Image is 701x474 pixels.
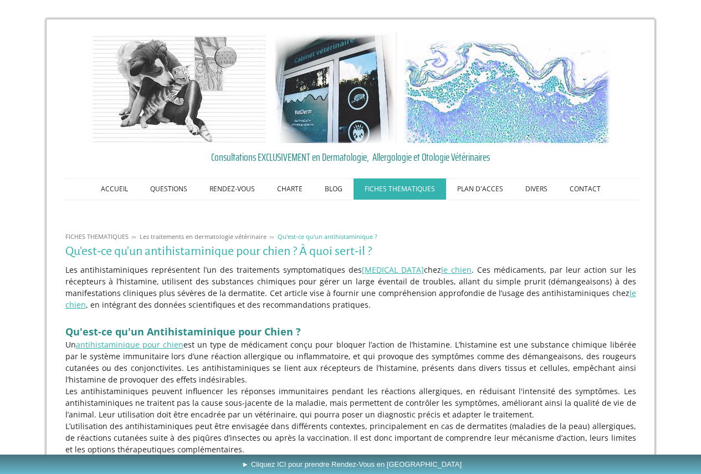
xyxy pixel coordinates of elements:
[65,420,636,455] p: L’utilisation des antihistaminiques peut être envisagée dans différents contextes, principalement...
[90,179,139,200] a: ACCUEIL
[266,179,314,200] a: CHARTE
[278,232,377,241] span: Qu'est-ce qu'un antihistaminique ?
[198,179,266,200] a: RENDEZ-VOUS
[441,264,472,275] a: le chien
[514,179,559,200] a: DIVERS
[65,385,636,420] p: Les antihistaminiques peuvent influencer les réponses immunitaires pendant les réactions allergiq...
[275,232,380,241] a: Qu'est-ce qu'un antihistaminique ?
[446,179,514,200] a: PLAN D'ACCES
[65,325,301,338] span: Qu'est-ce qu'un Antihistaminique pour Chien ?
[65,264,636,310] p: Les antihistaminiques représentent l’un des traitements symptomatiques des chez . Ces médicaments...
[140,232,267,241] span: Les traitements en dermatologie vétérinaire
[65,244,636,258] h1: Qu'est-ce qu'un antihistaminique pour chien ? À quoi sert-il ?
[65,149,636,165] a: Consultations EXCLUSIVEMENT en Dermatologie, Allergologie et Otologie Vétérinaires
[137,232,269,241] a: Les traitements en dermatologie vétérinaire
[354,179,446,200] a: FICHES THEMATIQUES
[139,179,198,200] a: QUESTIONS
[65,288,636,310] a: le chien
[76,339,183,350] a: antihistaminique pour chien
[362,264,424,275] a: [MEDICAL_DATA]
[559,179,612,200] a: CONTACT
[242,460,462,468] span: ► Cliquez ICI pour prendre Rendez-Vous en [GEOGRAPHIC_DATA]
[65,339,636,385] p: Un est un type de médicament conçu pour bloquer l’action de l’histamine. L’histamine est une subs...
[314,179,354,200] a: BLOG
[63,232,131,241] a: FICHES THEMATIQUES
[65,232,129,241] span: FICHES THEMATIQUES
